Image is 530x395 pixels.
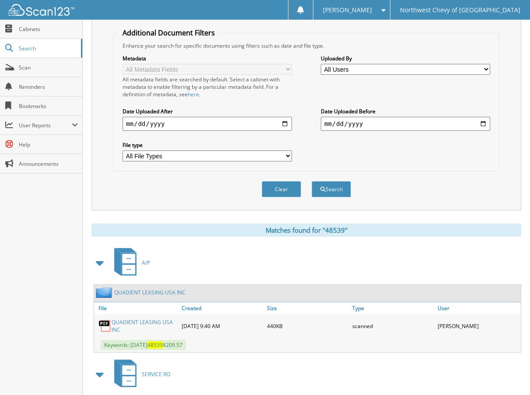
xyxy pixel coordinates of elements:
[101,340,186,350] span: Keywords: [DATE] $209.57
[98,319,112,332] img: PDF.png
[109,357,170,392] a: SERVICE RO
[147,341,163,349] span: 48539
[114,289,186,296] a: QUADIENT LEASING USA INC
[350,302,435,314] a: Type
[118,28,219,38] legend: Additional Document Filters
[188,91,199,98] a: here
[9,4,74,16] img: scan123-logo-white.svg
[96,287,114,298] img: folder2.png
[19,102,78,110] span: Bookmarks
[112,318,177,333] a: QUADIENT LEASING USA INC
[123,55,292,62] label: Metadata
[19,141,78,148] span: Help
[123,108,292,115] label: Date Uploaded After
[486,353,530,395] iframe: Chat Widget
[265,316,350,336] div: 440KB
[109,245,150,280] a: A/P
[179,316,265,336] div: [DATE] 9:40 AM
[118,42,495,49] div: Enhance your search for specific documents using filters such as date and file type.
[19,25,78,33] span: Cabinets
[19,45,77,52] span: Search
[19,64,78,71] span: Scan
[91,224,521,237] div: Matches found for "48539"
[19,122,72,129] span: User Reports
[123,76,292,98] div: All metadata fields are searched by default. Select a cabinet with metadata to enable filtering b...
[142,371,170,378] span: SERVICE RO
[179,302,265,314] a: Created
[435,316,521,336] div: [PERSON_NAME]
[123,141,292,149] label: File type
[19,160,78,168] span: Announcements
[321,117,490,131] input: end
[94,302,179,314] a: File
[321,55,490,62] label: Uploaded By
[435,302,521,314] a: User
[323,7,372,13] span: [PERSON_NAME]
[142,259,150,266] span: A/P
[350,316,435,336] div: scanned
[19,83,78,91] span: Reminders
[312,181,351,197] button: Search
[262,181,301,197] button: Clear
[400,7,520,13] span: Northwest Chevy of [GEOGRAPHIC_DATA]
[265,302,350,314] a: Size
[321,108,490,115] label: Date Uploaded Before
[123,117,292,131] input: start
